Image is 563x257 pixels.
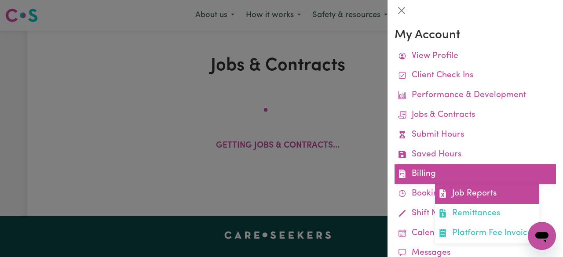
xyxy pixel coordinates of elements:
[435,204,539,224] a: Remittances
[395,164,556,184] a: BillingJob ReportsRemittancesPlatform Fee Invoices
[395,184,556,204] a: Bookings
[395,204,556,224] a: Shift Notes
[435,184,539,204] a: Job Reports
[395,86,556,105] a: Performance & Development
[395,105,556,125] a: Jobs & Contracts
[528,222,556,250] iframe: Button to launch messaging window
[435,224,539,243] a: Platform Fee Invoices
[395,66,556,86] a: Client Check Ins
[395,224,556,243] a: Calendar
[395,145,556,165] a: Saved Hours
[395,4,409,18] button: Close
[395,125,556,145] a: Submit Hours
[395,28,556,43] h3: My Account
[395,47,556,66] a: View Profile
